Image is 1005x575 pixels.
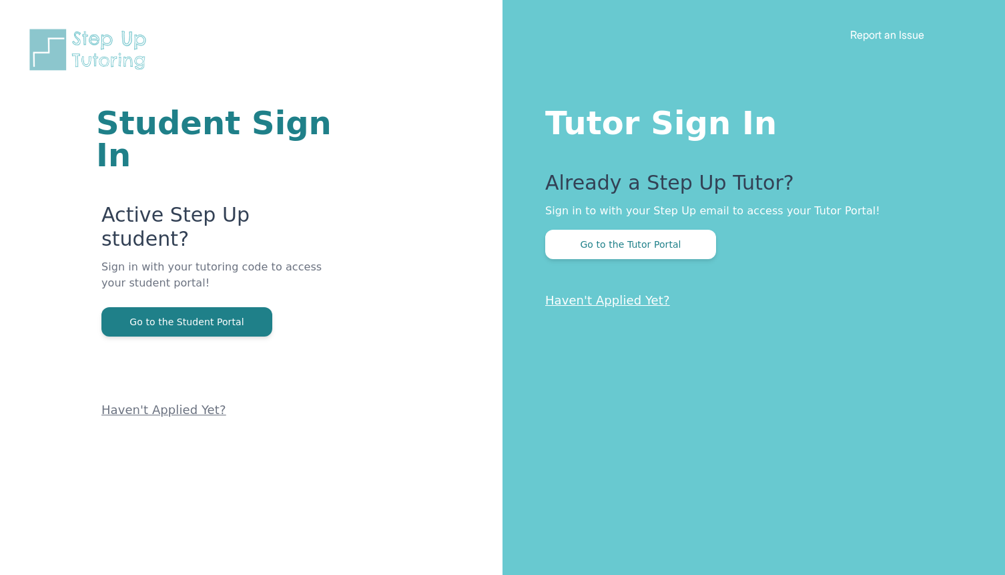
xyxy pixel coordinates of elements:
[545,230,716,259] button: Go to the Tutor Portal
[27,27,155,73] img: Step Up Tutoring horizontal logo
[850,28,924,41] a: Report an Issue
[101,259,342,307] p: Sign in with your tutoring code to access your student portal!
[101,203,342,259] p: Active Step Up student?
[545,171,952,203] p: Already a Step Up Tutor?
[545,203,952,219] p: Sign in to with your Step Up email to access your Tutor Portal!
[545,102,952,139] h1: Tutor Sign In
[545,238,716,250] a: Go to the Tutor Portal
[101,403,226,417] a: Haven't Applied Yet?
[101,307,272,337] button: Go to the Student Portal
[545,293,670,307] a: Haven't Applied Yet?
[96,107,342,171] h1: Student Sign In
[101,315,272,328] a: Go to the Student Portal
